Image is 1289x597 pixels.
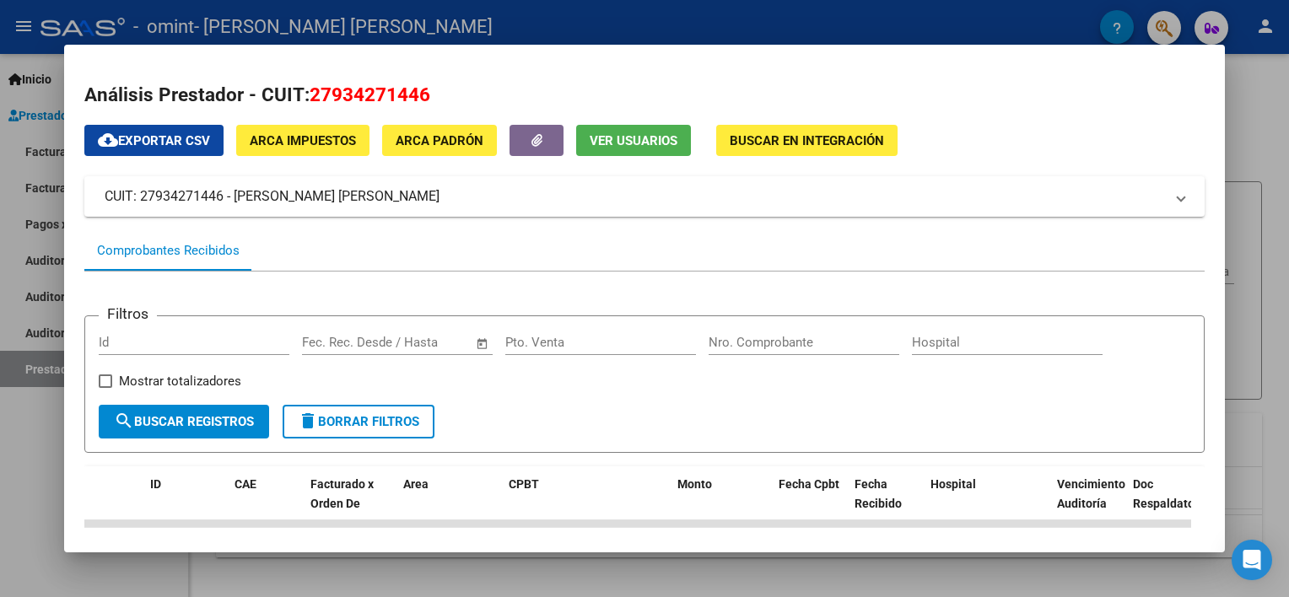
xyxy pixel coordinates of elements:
datatable-header-cell: Monto [671,466,772,541]
h3: Filtros [99,303,157,325]
span: Monto [677,477,712,491]
datatable-header-cell: Fecha Recibido [848,466,924,541]
datatable-header-cell: Doc Respaldatoria [1126,466,1227,541]
span: ID [150,477,161,491]
span: CPBT [509,477,539,491]
datatable-header-cell: ID [143,466,228,541]
button: Exportar CSV [84,125,224,156]
datatable-header-cell: Area [396,466,502,541]
span: Buscar en Integración [730,133,884,148]
input: Fecha inicio [302,335,370,350]
span: Vencimiento Auditoría [1057,477,1125,510]
span: Doc Respaldatoria [1133,477,1209,510]
datatable-header-cell: Vencimiento Auditoría [1050,466,1126,541]
span: Hospital [930,477,976,491]
span: Fecha Cpbt [779,477,839,491]
datatable-header-cell: CAE [228,466,304,541]
input: Fecha fin [386,335,467,350]
mat-expansion-panel-header: CUIT: 27934271446 - [PERSON_NAME] [PERSON_NAME] [84,176,1204,217]
span: Exportar CSV [98,133,210,148]
button: ARCA Padrón [382,125,497,156]
button: Buscar Registros [99,405,269,438]
button: Open calendar [472,334,492,353]
span: ARCA Impuestos [250,133,356,148]
button: Ver Usuarios [576,125,691,156]
span: Ver Usuarios [590,133,677,148]
span: Mostrar totalizadores [119,371,241,391]
datatable-header-cell: CPBT [502,466,671,541]
span: Area [403,477,429,491]
mat-icon: delete [298,411,318,431]
datatable-header-cell: Fecha Cpbt [772,466,848,541]
datatable-header-cell: Facturado x Orden De [304,466,396,541]
span: Borrar Filtros [298,414,419,429]
button: Buscar en Integración [716,125,898,156]
div: Open Intercom Messenger [1232,540,1272,580]
mat-icon: search [114,411,134,431]
span: 27934271446 [310,83,430,105]
span: Fecha Recibido [855,477,902,510]
button: ARCA Impuestos [236,125,369,156]
mat-panel-title: CUIT: 27934271446 - [PERSON_NAME] [PERSON_NAME] [105,186,1163,207]
mat-icon: cloud_download [98,130,118,150]
span: Facturado x Orden De [310,477,374,510]
span: CAE [235,477,256,491]
span: Buscar Registros [114,414,254,429]
div: Comprobantes Recibidos [97,241,240,261]
h2: Análisis Prestador - CUIT: [84,81,1204,110]
span: ARCA Padrón [396,133,483,148]
datatable-header-cell: Hospital [924,466,1050,541]
button: Borrar Filtros [283,405,434,438]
